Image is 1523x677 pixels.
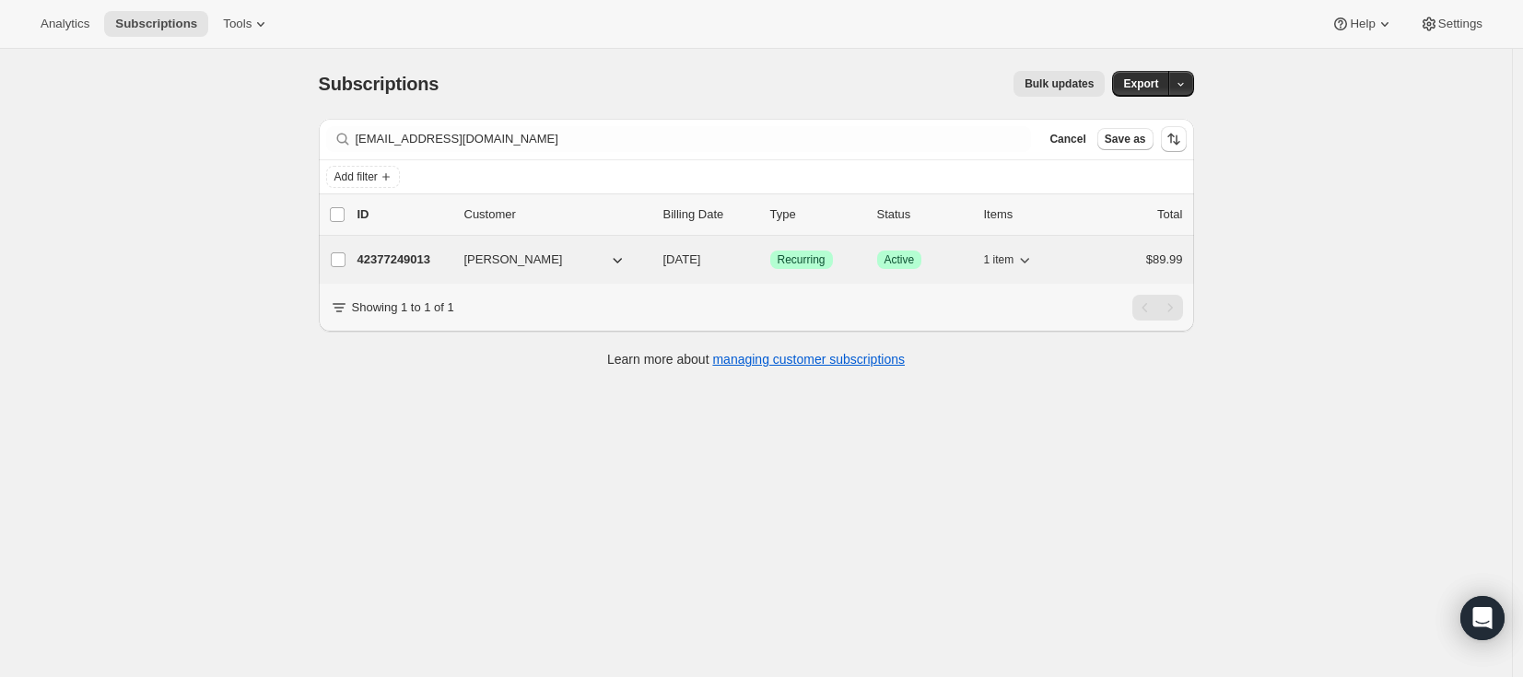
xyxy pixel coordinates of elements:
[1025,76,1094,91] span: Bulk updates
[1112,71,1169,97] button: Export
[885,252,915,267] span: Active
[1161,126,1187,152] button: Sort the results
[663,205,756,224] p: Billing Date
[770,205,862,224] div: Type
[1049,132,1085,146] span: Cancel
[778,252,826,267] span: Recurring
[453,245,638,274] button: [PERSON_NAME]
[607,350,905,368] p: Learn more about
[1132,295,1183,321] nav: Pagination
[984,247,1035,273] button: 1 item
[334,169,378,184] span: Add filter
[357,247,1183,273] div: 42377249013[PERSON_NAME][DATE]SuccessRecurringSuccessActive1 item$89.99
[1013,71,1105,97] button: Bulk updates
[41,17,89,31] span: Analytics
[1409,11,1494,37] button: Settings
[223,17,252,31] span: Tools
[1438,17,1482,31] span: Settings
[1460,596,1505,640] div: Open Intercom Messenger
[104,11,208,37] button: Subscriptions
[29,11,100,37] button: Analytics
[1350,17,1375,31] span: Help
[357,251,450,269] p: 42377249013
[1105,132,1146,146] span: Save as
[1146,252,1183,266] span: $89.99
[1042,128,1093,150] button: Cancel
[356,126,1032,152] input: Filter subscribers
[663,252,701,266] span: [DATE]
[712,352,905,367] a: managing customer subscriptions
[464,251,563,269] span: [PERSON_NAME]
[877,205,969,224] p: Status
[464,205,649,224] p: Customer
[1320,11,1404,37] button: Help
[357,205,450,224] p: ID
[352,298,454,317] p: Showing 1 to 1 of 1
[984,205,1076,224] div: Items
[115,17,197,31] span: Subscriptions
[326,166,400,188] button: Add filter
[1097,128,1154,150] button: Save as
[212,11,281,37] button: Tools
[984,252,1014,267] span: 1 item
[1123,76,1158,91] span: Export
[357,205,1183,224] div: IDCustomerBilling DateTypeStatusItemsTotal
[319,74,439,94] span: Subscriptions
[1157,205,1182,224] p: Total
